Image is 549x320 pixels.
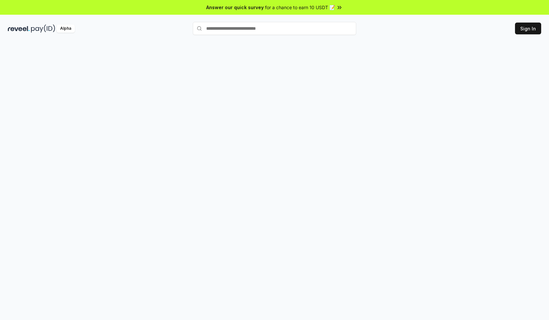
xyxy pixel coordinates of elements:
[265,4,335,11] span: for a chance to earn 10 USDT 📝
[206,4,264,11] span: Answer our quick survey
[8,25,30,33] img: reveel_dark
[515,23,541,34] button: Sign In
[31,25,55,33] img: pay_id
[57,25,75,33] div: Alpha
